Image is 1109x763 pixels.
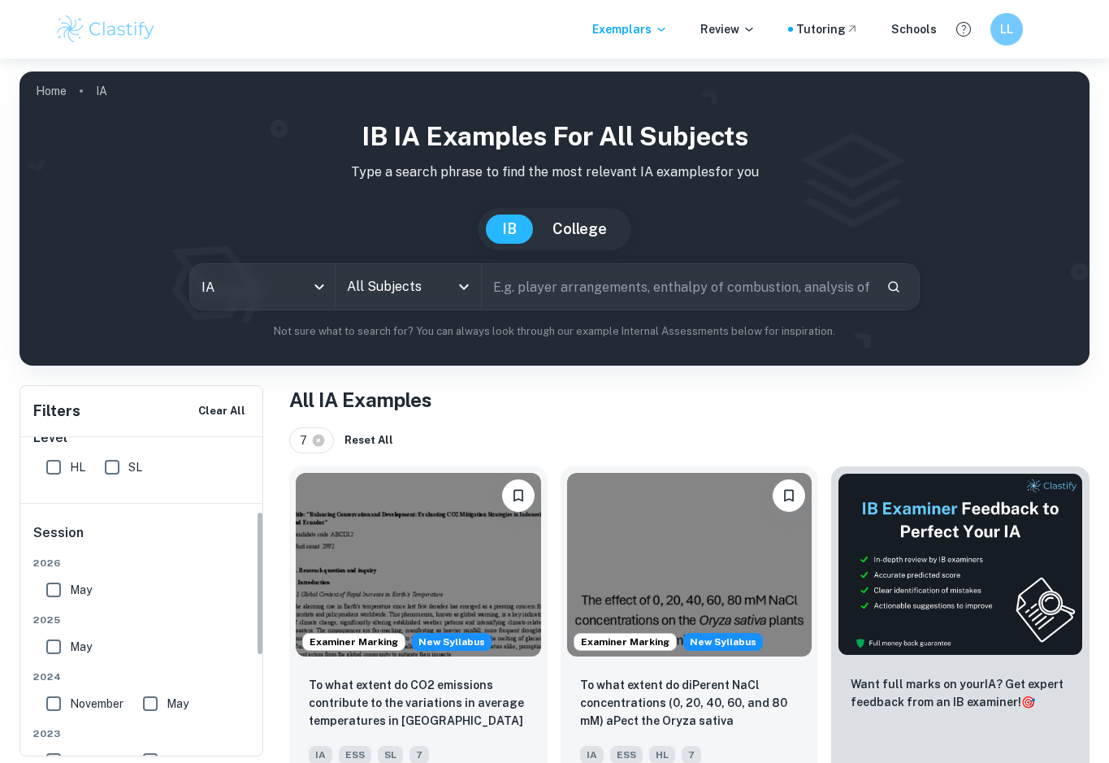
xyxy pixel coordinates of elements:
[838,473,1083,656] img: Thumbnail
[70,695,123,713] span: November
[997,20,1016,38] h6: LL
[33,400,80,423] h6: Filters
[33,556,251,570] span: 2026
[33,428,251,448] h6: Level
[70,581,92,599] span: May
[36,80,67,102] a: Home
[300,431,314,449] span: 7
[70,458,85,476] span: HL
[32,163,1077,182] p: Type a search phrase to find the most relevant IA examples for you
[33,613,251,627] span: 2025
[96,82,107,100] p: IA
[891,20,937,38] a: Schools
[683,633,763,651] span: New Syllabus
[453,275,475,298] button: Open
[32,117,1077,156] h1: IB IA examples for all subjects
[1021,696,1035,709] span: 🎯
[700,20,756,38] p: Review
[412,633,492,651] div: Starting from the May 2026 session, the ESS IA requirements have changed. We created this exempla...
[289,427,334,453] div: 7
[194,399,249,423] button: Clear All
[19,72,1090,366] img: profile cover
[990,13,1023,46] button: LL
[33,523,251,556] h6: Session
[128,458,142,476] span: SL
[33,670,251,684] span: 2024
[190,264,336,310] div: IA
[851,675,1070,711] p: Want full marks on your IA ? Get expert feedback from an IB examiner!
[33,726,251,741] span: 2023
[880,273,908,301] button: Search
[309,676,528,731] p: To what extent do CO2 emissions contribute to the variations in average temperatures in Indonesia...
[482,264,874,310] input: E.g. player arrangements, enthalpy of combustion, analysis of a big city...
[502,479,535,512] button: Bookmark
[950,15,977,43] button: Help and Feedback
[592,20,668,38] p: Exemplars
[303,635,405,649] span: Examiner Marking
[340,428,397,453] button: Reset All
[574,635,676,649] span: Examiner Marking
[536,215,623,244] button: College
[296,473,541,657] img: ESS IA example thumbnail: To what extent do CO2 emissions contribu
[54,13,158,46] img: Clastify logo
[167,695,188,713] span: May
[683,633,763,651] div: Starting from the May 2026 session, the ESS IA requirements have changed. We created this exempla...
[32,323,1077,340] p: Not sure what to search for? You can always look through our example Internal Assessments below f...
[773,479,805,512] button: Bookmark
[412,633,492,651] span: New Syllabus
[796,20,859,38] a: Tutoring
[567,473,812,657] img: ESS IA example thumbnail: To what extent do diPerent NaCl concentr
[580,676,799,731] p: To what extent do diPerent NaCl concentrations (0, 20, 40, 60, and 80 mM) aPect the Oryza sativa ...
[70,638,92,656] span: May
[289,385,1090,414] h1: All IA Examples
[486,215,533,244] button: IB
